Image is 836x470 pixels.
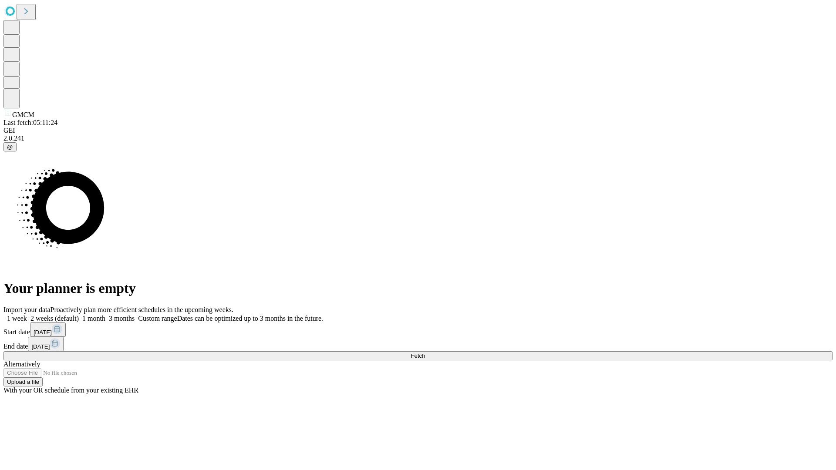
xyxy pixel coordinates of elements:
[109,315,135,322] span: 3 months
[30,315,79,322] span: 2 weeks (default)
[34,329,52,336] span: [DATE]
[3,134,833,142] div: 2.0.241
[3,280,833,296] h1: Your planner is empty
[3,351,833,360] button: Fetch
[3,360,40,368] span: Alternatively
[3,142,17,151] button: @
[28,337,64,351] button: [DATE]
[30,322,66,337] button: [DATE]
[82,315,105,322] span: 1 month
[3,306,51,313] span: Import your data
[138,315,177,322] span: Custom range
[3,377,43,386] button: Upload a file
[3,322,833,337] div: Start date
[3,386,138,394] span: With your OR schedule from your existing EHR
[411,352,425,359] span: Fetch
[177,315,323,322] span: Dates can be optimized up to 3 months in the future.
[51,306,233,313] span: Proactively plan more efficient schedules in the upcoming weeks.
[7,315,27,322] span: 1 week
[7,144,13,150] span: @
[31,343,50,350] span: [DATE]
[12,111,34,118] span: GMCM
[3,127,833,134] div: GEI
[3,337,833,351] div: End date
[3,119,57,126] span: Last fetch: 05:11:24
